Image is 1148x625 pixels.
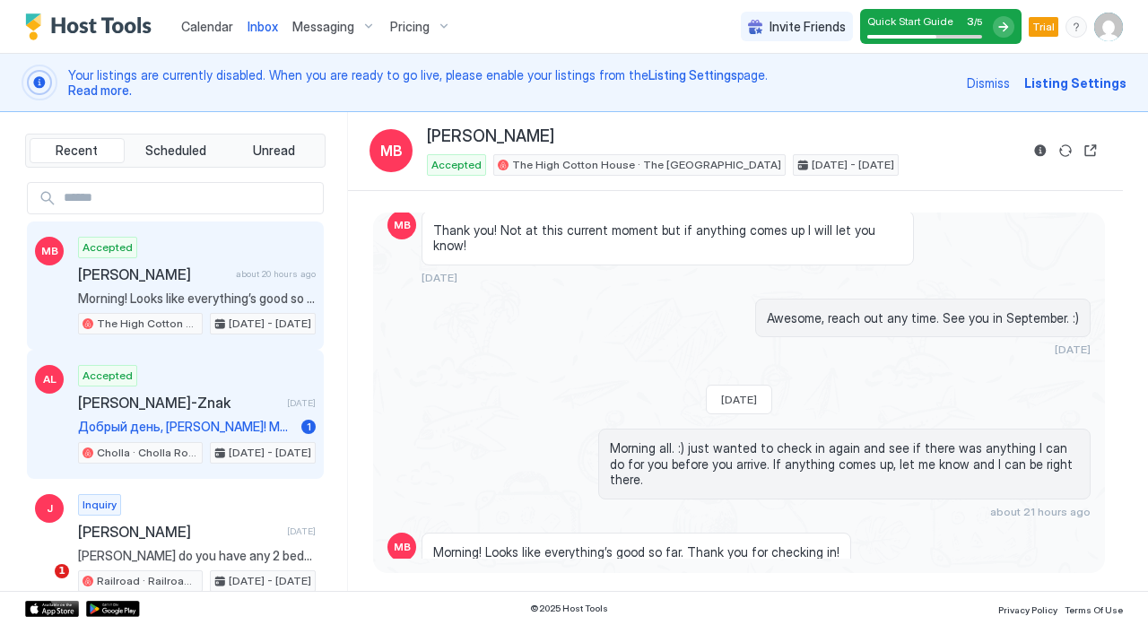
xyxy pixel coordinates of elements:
span: [PERSON_NAME] do you have any 2 beds room [78,548,316,564]
span: Cholla · Cholla Room - The Edible Garden [97,445,198,461]
button: Reservation information [1030,140,1051,161]
div: Dismiss [967,74,1010,92]
a: Inbox [248,17,278,36]
button: Unread [226,138,321,163]
a: Privacy Policy [998,599,1057,618]
span: Calendar [181,19,233,34]
span: AL [43,371,57,387]
button: Open reservation [1080,140,1101,161]
div: menu [1065,16,1087,38]
span: Accepted [431,157,482,173]
span: [PERSON_NAME]-Znak [78,394,280,412]
span: The High Cotton House · The [GEOGRAPHIC_DATA] [97,316,198,332]
div: Listing Settings [1024,74,1126,92]
a: App Store [25,601,79,617]
a: Read more. [68,82,132,98]
span: [DATE] - [DATE] [229,445,311,461]
span: Scheduled [145,143,206,159]
span: MB [41,243,58,259]
a: Host Tools Logo [25,13,160,40]
span: Thank you! Not at this current moment but if anything comes up I will let you know! [433,222,902,254]
div: User profile [1094,13,1123,41]
a: Google Play Store [86,601,140,617]
span: The High Cotton House · The [GEOGRAPHIC_DATA] [512,157,781,173]
span: [PERSON_NAME] [427,126,554,147]
span: Terms Of Use [1065,604,1123,615]
span: [DATE] [287,397,316,409]
span: Inbox [248,19,278,34]
span: Invite Friends [770,19,846,35]
span: / 5 [974,16,982,28]
span: © 2025 Host Tools [530,603,608,614]
span: Добрый день, [PERSON_NAME]! Меня зовут [PERSON_NAME], я приезжаю в [GEOGRAPHIC_DATA] [DATE] утром... [78,419,294,435]
span: Accepted [83,239,133,256]
span: [PERSON_NAME] [78,265,229,283]
span: [DATE] [287,525,316,537]
span: [DATE] [721,393,757,406]
iframe: Intercom live chat [18,564,61,607]
span: 1 [307,420,311,433]
span: about 20 hours ago [236,268,316,280]
a: Calendar [181,17,233,36]
a: Listing Settings [648,67,737,82]
span: MB [394,217,411,233]
a: Terms Of Use [1065,599,1123,618]
span: Accepted [83,368,133,384]
span: [DATE] [1055,343,1091,356]
span: [DATE] - [DATE] [229,316,311,332]
span: Recent [56,143,98,159]
button: Scheduled [128,138,223,163]
span: [DATE] [422,271,457,284]
span: 3 [967,14,974,28]
span: about 21 hours ago [990,505,1091,518]
span: [DATE] - [DATE] [812,157,894,173]
span: Your listings are currently disabled. When you are ready to go live, please enable your listings ... [68,67,956,99]
span: [PERSON_NAME] [78,523,280,541]
span: Trial [1032,19,1055,35]
span: Inquiry [83,497,117,513]
button: Sync reservation [1055,140,1076,161]
span: Railroad · Railroad Room - The High Cotton House [97,573,198,589]
span: Quick Start Guide [867,14,953,28]
span: Morning all. :) just wanted to check in again and see if there was anything I can do for you befo... [610,440,1079,488]
div: tab-group [25,134,326,168]
span: Morning! Looks like everything’s good so far. Thank you for checking in! [433,544,839,560]
span: MB [380,140,403,161]
span: Morning! Looks like everything’s good so far. Thank you for checking in! [78,291,316,307]
span: Awesome, reach out any time. See you in September. :) [767,310,1079,326]
span: Unread [253,143,295,159]
button: Recent [30,138,125,163]
span: Messaging [292,19,354,35]
span: [DATE] - [DATE] [229,573,311,589]
span: Pricing [390,19,430,35]
span: MB [394,539,411,555]
span: J [47,500,53,516]
span: 1 [55,564,69,578]
span: Privacy Policy [998,604,1057,615]
input: Input Field [57,183,323,213]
